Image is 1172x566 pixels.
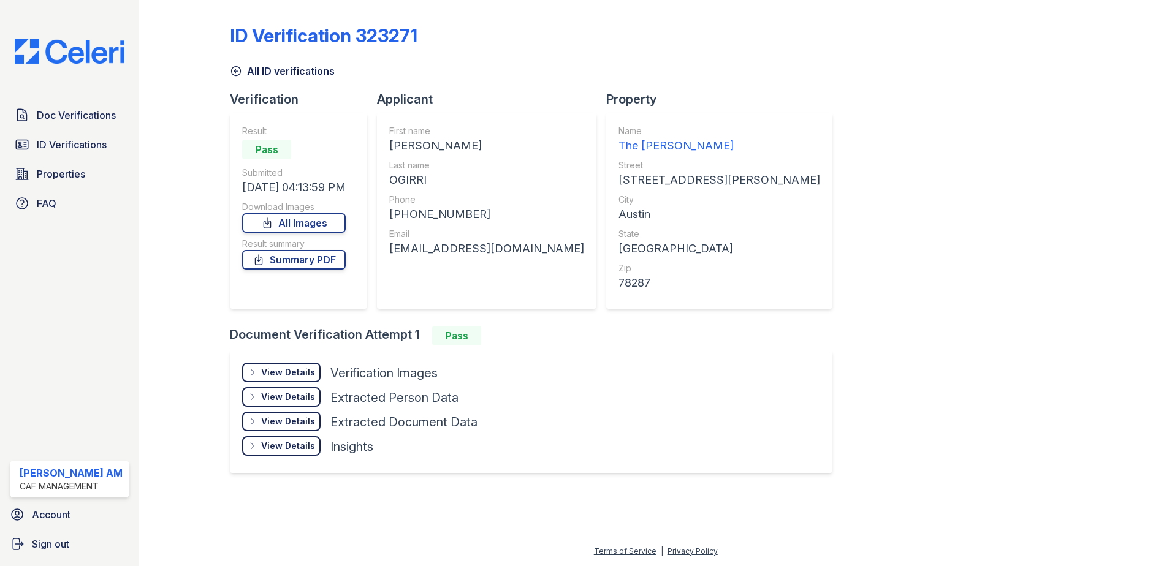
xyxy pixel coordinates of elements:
[377,91,606,108] div: Applicant
[594,546,656,556] a: Terms of Service
[230,326,842,345] div: Document Verification Attempt 1
[32,507,70,522] span: Account
[618,206,820,223] div: Austin
[330,413,478,431] div: Extracted Document Data
[618,125,820,154] a: Name The [PERSON_NAME]
[389,159,584,172] div: Last name
[389,194,584,206] div: Phone
[261,440,315,452] div: View Details
[10,103,129,127] a: Doc Verifications
[32,537,69,551] span: Sign out
[242,201,346,213] div: Download Images
[230,25,417,47] div: ID Verification 323271
[261,391,315,403] div: View Details
[37,108,116,123] span: Doc Verifications
[10,132,129,157] a: ID Verifications
[20,480,123,492] div: CAF Management
[5,502,134,527] a: Account
[330,364,438,382] div: Verification Images
[5,39,134,64] img: CE_Logo_Blue-a8612792a0a2168367f1c8372b55b34899dd931a85d93a1a3d3e32e68fde9ad4.png
[242,125,346,137] div: Result
[389,228,584,240] div: Email
[618,240,820,257] div: [GEOGRAPHIC_DATA]
[242,167,346,179] div: Submitted
[37,137,107,152] span: ID Verifications
[618,274,820,292] div: 78287
[661,546,663,556] div: |
[432,326,481,345] div: Pass
[618,137,820,154] div: The [PERSON_NAME]
[20,466,123,480] div: [PERSON_NAME] AM
[668,546,718,556] a: Privacy Policy
[389,206,584,223] div: [PHONE_NUMBER]
[618,194,820,206] div: City
[618,172,820,189] div: [STREET_ADDRESS][PERSON_NAME]
[261,415,315,428] div: View Details
[389,125,584,137] div: First name
[618,262,820,274] div: Zip
[261,366,315,379] div: View Details
[242,179,346,196] div: [DATE] 04:13:59 PM
[242,238,346,250] div: Result summary
[242,140,291,159] div: Pass
[242,213,346,233] a: All Images
[330,389,459,406] div: Extracted Person Data
[389,137,584,154] div: [PERSON_NAME]
[230,64,335,78] a: All ID verifications
[389,240,584,257] div: [EMAIL_ADDRESS][DOMAIN_NAME]
[618,228,820,240] div: State
[618,159,820,172] div: Street
[618,125,820,137] div: Name
[10,162,129,186] a: Properties
[37,196,56,211] span: FAQ
[606,91,842,108] div: Property
[230,91,377,108] div: Verification
[389,172,584,189] div: OGIRRI
[330,438,373,455] div: Insights
[5,532,134,556] a: Sign out
[37,167,85,181] span: Properties
[10,191,129,216] a: FAQ
[242,250,346,270] a: Summary PDF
